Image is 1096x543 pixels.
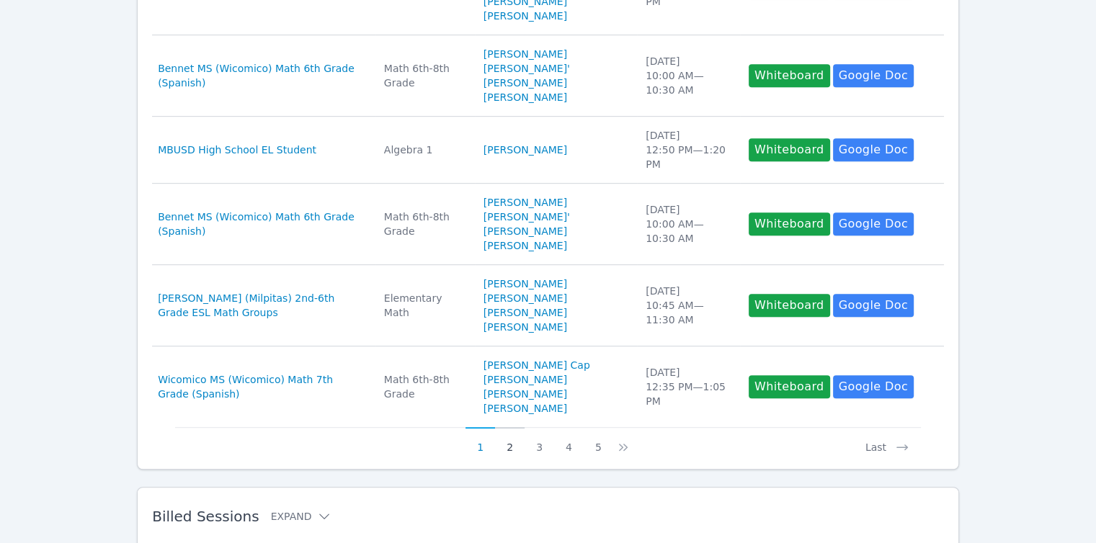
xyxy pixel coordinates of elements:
[152,265,944,346] tr: [PERSON_NAME] (Milpitas) 2nd-6th Grade ESL Math GroupsElementary Math[PERSON_NAME][PERSON_NAME][P...
[484,305,567,320] a: [PERSON_NAME]
[646,365,731,408] div: [DATE] 12:35 PM — 1:05 PM
[152,184,944,265] tr: Bennet MS (Wicomico) Math 6th Grade (Spanish)Math 6th-8th Grade[PERSON_NAME][PERSON_NAME]' [PERSO...
[833,138,914,161] a: Google Doc
[646,128,731,171] div: [DATE] 12:50 PM — 1:20 PM
[749,294,830,317] button: Whiteboard
[465,427,495,454] button: 1
[646,202,731,246] div: [DATE] 10:00 AM — 10:30 AM
[854,427,921,454] button: Last
[158,210,367,238] a: Bennet MS (Wicomico) Math 6th Grade (Spanish)
[484,9,567,23] a: [PERSON_NAME]
[554,427,584,454] button: 4
[484,47,567,61] a: [PERSON_NAME]
[484,372,567,387] a: [PERSON_NAME]
[484,210,628,238] a: [PERSON_NAME]' [PERSON_NAME]
[152,346,944,427] tr: Wicomico MS (Wicomico) Math 7th Grade (Spanish)Math 6th-8th Grade[PERSON_NAME] Cap[PERSON_NAME][P...
[484,358,590,372] a: [PERSON_NAME] Cap
[584,427,613,454] button: 5
[484,238,567,253] a: [PERSON_NAME]
[384,143,466,157] div: Algebra 1
[158,372,367,401] a: Wicomico MS (Wicomico) Math 7th Grade (Spanish)
[484,320,567,334] a: [PERSON_NAME]
[646,54,731,97] div: [DATE] 10:00 AM — 10:30 AM
[152,35,944,117] tr: Bennet MS (Wicomico) Math 6th Grade (Spanish)Math 6th-8th Grade[PERSON_NAME][PERSON_NAME]' [PERSO...
[384,210,466,238] div: Math 6th-8th Grade
[749,64,830,87] button: Whiteboard
[484,90,567,104] a: [PERSON_NAME]
[833,294,914,317] a: Google Doc
[525,427,554,454] button: 3
[484,143,567,157] a: [PERSON_NAME]
[384,372,466,401] div: Math 6th-8th Grade
[749,375,830,398] button: Whiteboard
[158,291,367,320] a: [PERSON_NAME] (Milpitas) 2nd-6th Grade ESL Math Groups
[384,61,466,90] div: Math 6th-8th Grade
[152,117,944,184] tr: MBUSD High School EL StudentAlgebra 1[PERSON_NAME][DATE]12:50 PM—1:20 PMWhiteboardGoogle Doc
[271,509,332,524] button: Expand
[158,61,367,90] a: Bennet MS (Wicomico) Math 6th Grade (Spanish)
[495,427,525,454] button: 2
[833,64,914,87] a: Google Doc
[484,61,628,90] a: [PERSON_NAME]' [PERSON_NAME]
[152,508,259,525] span: Billed Sessions
[484,195,567,210] a: [PERSON_NAME]
[384,291,466,320] div: Elementary Math
[646,284,731,327] div: [DATE] 10:45 AM — 11:30 AM
[484,277,567,291] a: [PERSON_NAME]
[484,401,567,416] a: [PERSON_NAME]
[484,387,567,401] a: [PERSON_NAME]
[833,375,914,398] a: Google Doc
[833,212,914,235] a: Google Doc
[158,143,316,157] a: MBUSD High School EL Student
[484,291,567,305] a: [PERSON_NAME]
[749,138,830,161] button: Whiteboard
[749,212,830,235] button: Whiteboard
